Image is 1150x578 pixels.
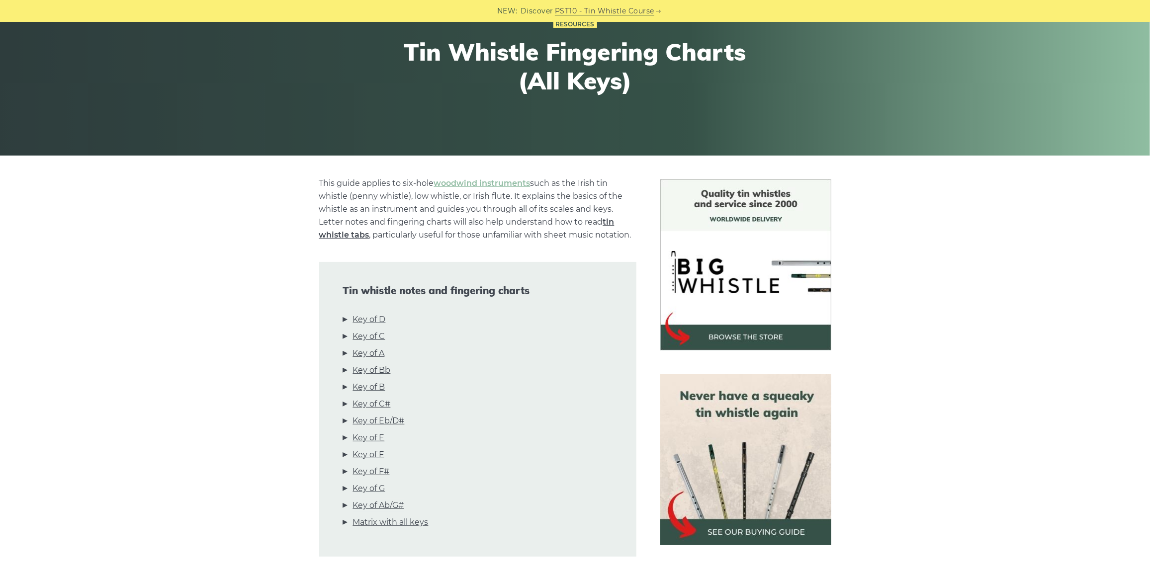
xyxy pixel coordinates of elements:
a: Key of G [353,482,385,495]
a: Key of A [353,347,385,360]
span: NEW: [497,5,518,17]
p: This guide applies to six-hole such as the Irish tin whistle (penny whistle), low whistle, or Iri... [319,177,636,242]
a: woodwind instruments [434,178,531,188]
a: Key of B [353,381,385,394]
a: Resources [553,20,597,28]
a: Key of F [353,448,384,461]
img: BigWhistle Tin Whistle Store [660,179,831,350]
a: Key of Eb/D# [353,414,405,427]
a: Key of C# [353,398,391,411]
a: Key of D [353,313,386,326]
img: tin whistle buying guide [660,374,831,545]
a: Key of Ab/G# [353,499,404,512]
a: Key of E [353,431,385,444]
a: Key of F# [353,465,390,478]
a: Key of Bb [353,364,391,377]
h1: Tin Whistle Fingering Charts (All Keys) [392,38,758,95]
span: Tin whistle notes and fingering charts [343,285,613,297]
span: Discover [521,5,553,17]
a: Key of C [353,330,385,343]
a: PST10 - Tin Whistle Course [555,5,654,17]
a: Matrix with all keys [353,516,429,529]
